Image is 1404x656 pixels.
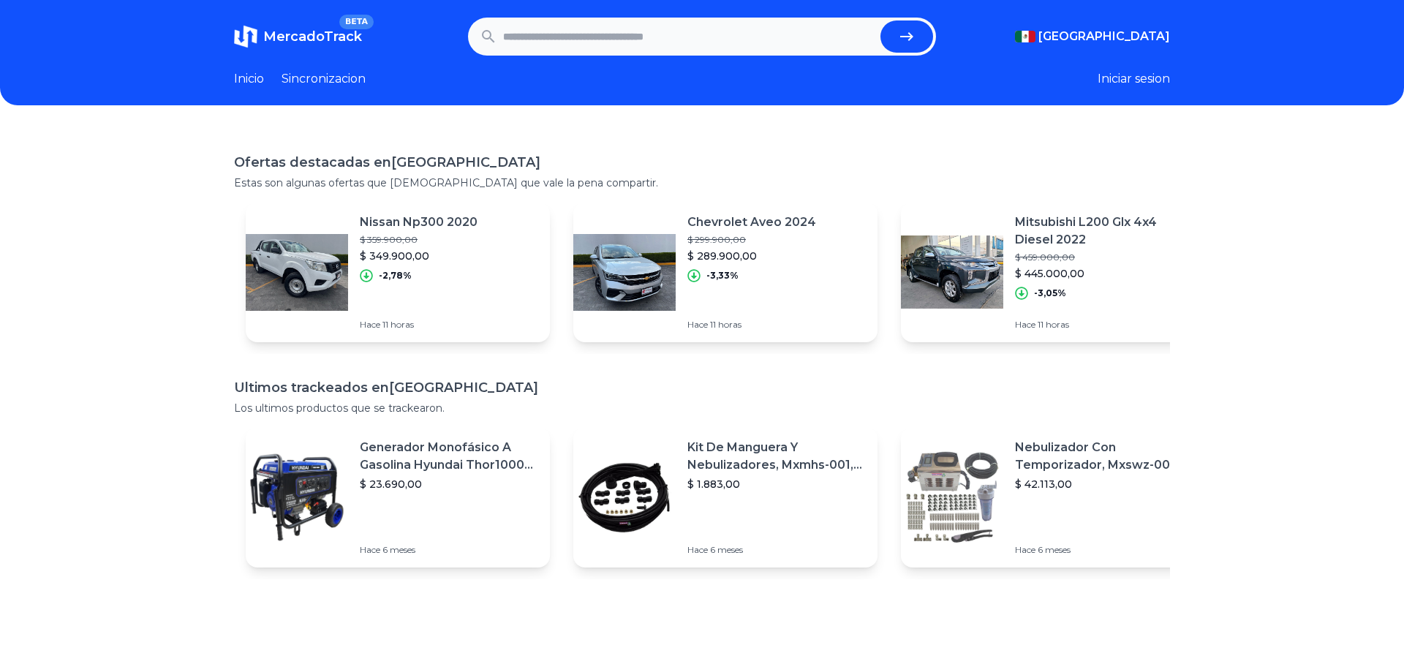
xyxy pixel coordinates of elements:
p: $ 445.000,00 [1015,266,1193,281]
p: Nissan Np300 2020 [360,214,478,231]
p: $ 299.900,00 [687,234,816,246]
img: Featured image [246,446,348,548]
p: -2,78% [379,270,412,282]
span: BETA [339,15,374,29]
p: Chevrolet Aveo 2024 [687,214,816,231]
p: $ 349.900,00 [360,249,478,263]
img: Featured image [901,221,1003,323]
img: Featured image [246,221,348,323]
p: -3,33% [706,270,739,282]
img: Featured image [573,446,676,548]
img: MercadoTrack [234,25,257,48]
a: Featured imageNissan Np300 2020$ 359.900,00$ 349.900,00-2,78%Hace 11 horas [246,202,550,342]
p: Hace 6 meses [687,544,866,556]
p: $ 459.000,00 [1015,252,1193,263]
p: Estas son algunas ofertas que [DEMOGRAPHIC_DATA] que vale la pena compartir. [234,176,1170,190]
img: Mexico [1015,31,1035,42]
p: Hace 11 horas [687,319,816,331]
p: Hace 11 horas [1015,319,1193,331]
p: Mitsubishi L200 Glx 4x4 Diesel 2022 [1015,214,1193,249]
span: [GEOGRAPHIC_DATA] [1038,28,1170,45]
p: Hace 11 horas [360,319,478,331]
a: Featured imageNebulizador Con Temporizador, Mxswz-009, 50m, 40 Boquillas$ 42.113,00Hace 6 meses [901,427,1205,568]
button: [GEOGRAPHIC_DATA] [1015,28,1170,45]
h1: Ultimos trackeados en [GEOGRAPHIC_DATA] [234,377,1170,398]
a: MercadoTrackBETA [234,25,362,48]
p: Kit De Manguera Y Nebulizadores, Mxmhs-001, 6m, 6 Tees, 8 Bo [687,439,866,474]
a: Sincronizacion [282,70,366,88]
span: MercadoTrack [263,29,362,45]
a: Featured imageGenerador Monofásico A Gasolina Hyundai Thor10000 P 11.5 Kw$ 23.690,00Hace 6 meses [246,427,550,568]
p: $ 359.900,00 [360,234,478,246]
p: Generador Monofásico A Gasolina Hyundai Thor10000 P 11.5 Kw [360,439,538,474]
a: Featured imageKit De Manguera Y Nebulizadores, Mxmhs-001, 6m, 6 Tees, 8 Bo$ 1.883,00Hace 6 meses [573,427,877,568]
p: $ 289.900,00 [687,249,816,263]
img: Featured image [573,221,676,323]
p: $ 42.113,00 [1015,477,1193,491]
p: Hace 6 meses [1015,544,1193,556]
p: $ 1.883,00 [687,477,866,491]
p: Nebulizador Con Temporizador, Mxswz-009, 50m, 40 Boquillas [1015,439,1193,474]
a: Featured imageMitsubishi L200 Glx 4x4 Diesel 2022$ 459.000,00$ 445.000,00-3,05%Hace 11 horas [901,202,1205,342]
a: Inicio [234,70,264,88]
p: $ 23.690,00 [360,477,538,491]
button: Iniciar sesion [1098,70,1170,88]
h1: Ofertas destacadas en [GEOGRAPHIC_DATA] [234,152,1170,173]
p: Hace 6 meses [360,544,538,556]
a: Featured imageChevrolet Aveo 2024$ 299.900,00$ 289.900,00-3,33%Hace 11 horas [573,202,877,342]
p: -3,05% [1034,287,1066,299]
p: Los ultimos productos que se trackearon. [234,401,1170,415]
img: Featured image [901,446,1003,548]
